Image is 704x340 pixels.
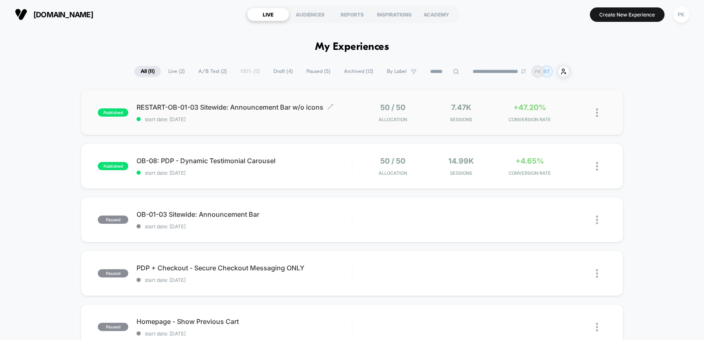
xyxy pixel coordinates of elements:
[590,7,664,22] button: Create New Experience
[98,162,128,170] span: published
[12,8,96,21] button: [DOMAIN_NAME]
[300,66,337,77] span: Paused ( 5 )
[137,264,351,272] span: PDP + Checkout - Secure Checkout Messaging ONLY
[429,117,493,122] span: Sessions
[448,157,474,165] span: 14.99k
[497,170,562,176] span: CONVERSION RATE
[137,331,351,337] span: start date: [DATE]
[247,8,289,21] div: LIVE
[596,162,598,171] img: close
[596,108,598,117] img: close
[15,8,27,21] img: Visually logo
[162,66,191,77] span: Live ( 2 )
[289,8,331,21] div: AUDIENCES
[671,6,692,23] button: PK
[544,68,550,75] p: RT
[98,108,128,117] span: published
[267,66,299,77] span: Draft ( 4 )
[415,8,457,21] div: ACADEMY
[137,277,351,283] span: start date: [DATE]
[338,66,379,77] span: Archived ( 12 )
[673,7,689,23] div: PK
[192,66,233,77] span: A/B Test ( 2 )
[137,103,351,111] span: RESTART-OB-01-03 Sitewide: Announcement Bar w/o icons
[596,323,598,331] img: close
[387,68,407,75] span: By Label
[497,117,562,122] span: CONVERSION RATE
[596,269,598,278] img: close
[521,69,526,74] img: end
[134,66,161,77] span: All ( 11 )
[534,68,541,75] p: PK
[137,170,351,176] span: start date: [DATE]
[315,41,389,53] h1: My Experiences
[373,8,415,21] div: INSPIRATIONS
[137,210,351,218] span: OB-01-03 Sitewide: Announcement Bar
[379,170,407,176] span: Allocation
[513,103,546,112] span: +47.20%
[137,317,351,326] span: Homepage - Show Previous Cart
[98,216,128,224] span: paused
[379,117,407,122] span: Allocation
[380,157,405,165] span: 50 / 50
[429,170,493,176] span: Sessions
[137,223,351,230] span: start date: [DATE]
[137,157,351,165] span: OB-08: PDP - Dynamic Testimonial Carousel
[98,269,128,277] span: paused
[380,103,405,112] span: 50 / 50
[451,103,471,112] span: 7.47k
[137,116,351,122] span: start date: [DATE]
[98,323,128,331] span: paused
[596,216,598,224] img: close
[33,10,93,19] span: [DOMAIN_NAME]
[331,8,373,21] div: REPORTS
[516,157,544,165] span: +4.65%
